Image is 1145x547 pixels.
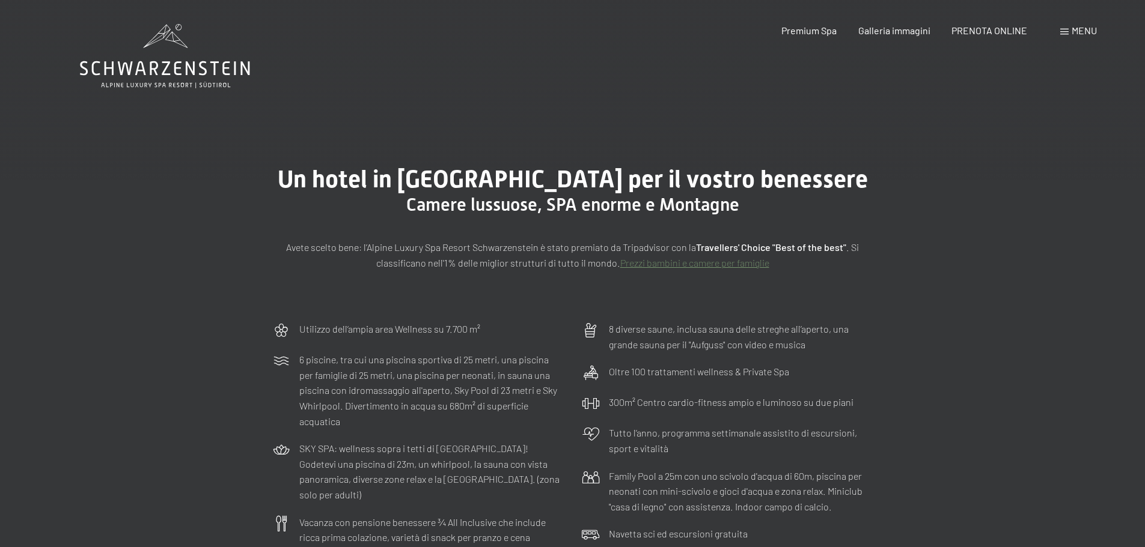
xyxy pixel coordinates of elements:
[1072,25,1097,36] span: Menu
[609,364,789,379] p: Oltre 100 trattamenti wellness & Private Spa
[609,321,873,352] p: 8 diverse saune, inclusa sauna delle streghe all’aperto, una grande sauna per il "Aufguss" con vi...
[620,257,769,268] a: Prezzi bambini e camere per famiglie
[696,241,846,253] strong: Travellers' Choice "Best of the best"
[299,441,564,502] p: SKY SPA: wellness sopra i tetti di [GEOGRAPHIC_DATA]! Godetevi una piscina di 23m, un whirlpool, ...
[299,321,480,337] p: Utilizzo dell‘ampia area Wellness su 7.700 m²
[272,240,873,270] p: Avete scelto bene: l’Alpine Luxury Spa Resort Schwarzenstein è stato premiato da Tripadvisor con ...
[781,25,837,36] a: Premium Spa
[858,25,930,36] a: Galleria immagini
[609,468,873,515] p: Family Pool a 25m con uno scivolo d'acqua di 60m, piscina per neonati con mini-scivolo e gioci d'...
[609,526,748,542] p: Navetta sci ed escursioni gratuita
[609,425,873,456] p: Tutto l’anno, programma settimanale assistito di escursioni, sport e vitalità
[406,194,739,215] span: Camere lussuose, SPA enorme e Montagne
[609,394,853,410] p: 300m² Centro cardio-fitness ampio e luminoso su due piani
[299,352,564,429] p: 6 piscine, tra cui una piscina sportiva di 25 metri, una piscina per famiglie di 25 metri, una pi...
[951,25,1027,36] a: PRENOTA ONLINE
[278,165,868,193] span: Un hotel in [GEOGRAPHIC_DATA] per il vostro benessere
